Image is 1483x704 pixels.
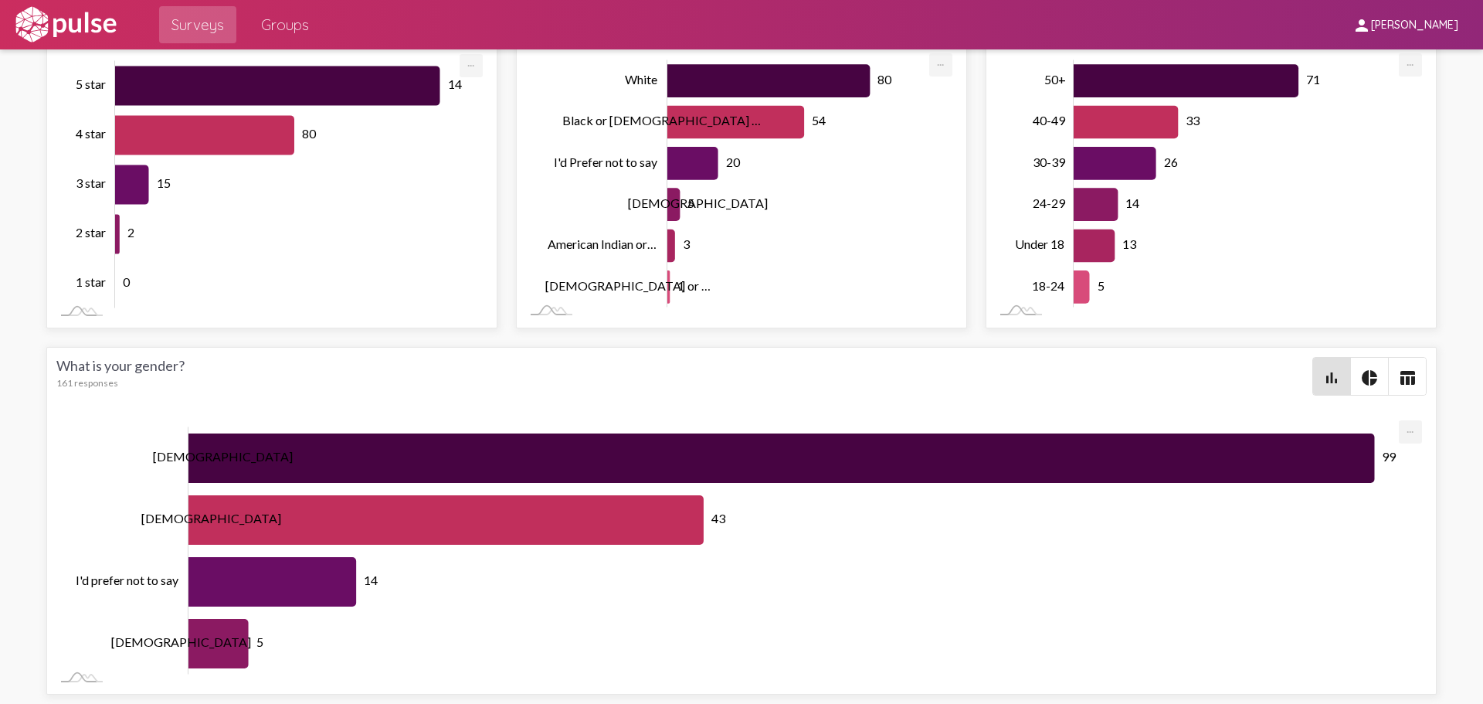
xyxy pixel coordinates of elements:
tspan: American Indian or… [548,236,657,251]
button: [PERSON_NAME] [1340,10,1471,39]
tspan: 5 [256,634,263,649]
tspan: I'd Prefer not to say [554,154,658,168]
g: Series [188,434,1374,668]
tspan: 145 [447,77,468,91]
tspan: 0 [123,274,131,289]
tspan: 15 [156,175,170,190]
tspan: Under 18 [1015,236,1064,251]
a: Export [Press ENTER or use arrow keys to navigate] [1399,420,1422,435]
g: Chart [1015,60,1402,308]
tspan: [DEMOGRAPHIC_DATA] [111,634,251,649]
tspan: 13 [1122,236,1137,251]
div: 161 responses [56,377,1312,389]
tspan: [DEMOGRAPHIC_DATA] [141,511,281,525]
button: Pie style chart [1351,358,1388,395]
tspan: 4 star [76,126,106,141]
button: Table view [1389,358,1426,395]
mat-icon: table_chart [1398,369,1417,387]
tspan: 80 [877,72,892,87]
g: Chart [76,60,469,308]
tspan: 54 [812,113,826,128]
tspan: 20 [725,154,740,168]
tspan: 40-49 [1033,113,1066,128]
tspan: 30-39 [1033,154,1066,168]
a: Export [Press ENTER or use arrow keys to navigate] [1399,53,1422,68]
tspan: 80 [302,126,317,141]
a: Export [Press ENTER or use arrow keys to navigate] [929,53,952,68]
button: Bar chart [1313,358,1350,395]
tspan: 26 [1163,154,1177,168]
span: Surveys [171,11,224,39]
tspan: 14 [364,573,378,587]
tspan: 43 [711,511,725,525]
tspan: [DEMOGRAPHIC_DATA] [153,449,293,464]
tspan: White [625,72,657,87]
span: Groups [261,11,309,39]
tspan: 14 [1125,196,1139,210]
mat-icon: pie_chart [1360,369,1379,387]
g: Series [1074,64,1298,303]
tspan: 3 [682,236,690,251]
tspan: 18-24 [1032,277,1064,292]
g: Chart [76,427,1398,675]
span: [PERSON_NAME] [1371,19,1458,32]
tspan: [DEMOGRAPHIC_DATA] [628,196,768,210]
a: Groups [249,6,321,43]
tspan: 33 [1186,113,1200,128]
tspan: I'd prefer not to say [76,573,179,587]
tspan: 50+ [1044,72,1066,87]
tspan: 99 [1382,449,1396,464]
tspan: 24-29 [1033,196,1066,210]
g: Series [667,64,870,303]
tspan: 71 [1306,72,1320,87]
tspan: Black or [DEMOGRAPHIC_DATA] … [562,113,761,128]
tspan: [DEMOGRAPHIC_DATA] or … [545,277,711,292]
div: What is your gender? [56,357,1312,396]
tspan: 5 [1097,277,1104,292]
tspan: 1 star [76,274,106,289]
a: Export [Press ENTER or use arrow keys to navigate] [460,54,483,69]
tspan: 2 star [76,225,106,240]
mat-icon: bar_chart [1322,369,1341,387]
a: Surveys [159,6,236,43]
img: white-logo.svg [12,5,119,44]
tspan: 3 star [76,175,106,190]
tspan: 5 star [76,77,106,91]
g: Series [115,66,440,303]
mat-icon: person [1352,16,1371,35]
g: Chart [545,60,932,308]
tspan: 2 [127,225,134,240]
